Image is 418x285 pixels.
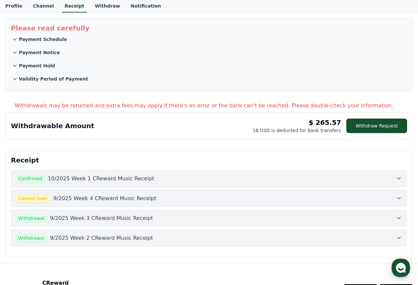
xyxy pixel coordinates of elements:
button: Confirmed 10/2025 Week 1 CReward Music Receipt [11,170,407,187]
p: Payment Schedule [19,36,67,43]
p: Validity Period of Payment [19,76,88,82]
button: Withdrawal 9/2025 Week 3 CReward Music Receipt [11,210,407,227]
p: Receipt [11,156,407,165]
p: Withdrawable Amount [11,121,94,130]
button: Payment Notice [11,46,407,59]
p: 9/2025 Week 4 CReward Music Receipt [53,195,156,202]
a: Home [2,209,44,226]
button: Withdraw Request [346,119,407,133]
button: Validity Period of Payment [11,72,407,86]
span: Messages [55,220,74,225]
button: Payment Hold [11,59,407,72]
button: Withdrawal 9/2025 Week 2 CReward Music Receipt [11,230,407,247]
a: Messages [44,209,85,226]
p: $ 265.57 [309,118,341,127]
span: Home [17,219,28,225]
p: Please read carefully [11,23,407,33]
p: 9/2025 Week 3 CReward Music Receipt [50,214,153,222]
p: 9/2025 Week 2 CReward Music Receipt [50,234,153,242]
span: Withdrawal [15,234,47,242]
p: 10/2025 Week 1 CReward Music Receipt [48,175,154,183]
p: Withdrawals may be returned and extra fees may apply if there's an error or the bank can't be rea... [15,102,413,110]
span: Carried Over [15,194,51,203]
p: Payment Hold [19,62,55,69]
span: Withdrawal [15,214,47,223]
button: Carried Over 9/2025 Week 4 CReward Music Receipt [11,190,407,207]
a: Settings [85,209,127,226]
p: Payment Notice [19,49,60,56]
p: 18 USD is deducted for bank transfers [252,127,341,134]
span: Confirmed [15,174,45,183]
button: Payment Schedule [11,33,407,46]
span: Settings [98,219,114,225]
